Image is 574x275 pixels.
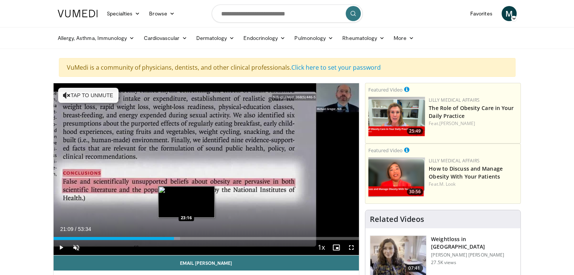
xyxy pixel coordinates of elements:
[368,147,403,154] small: Featured Video
[370,236,426,275] img: 9983fed1-7565-45be-8934-aef1103ce6e2.150x105_q85_crop-smart_upscale.jpg
[60,226,74,232] span: 21:09
[54,240,69,255] button: Play
[239,31,290,46] a: Endocrinology
[78,226,91,232] span: 53:34
[75,226,77,232] span: /
[158,186,215,218] img: image.jpeg
[59,58,516,77] div: VuMedi is a community of physicians, dentists, and other clinical professionals.
[102,6,145,21] a: Specialties
[429,181,517,188] div: Feat.
[429,157,480,164] a: Lilly Medical Affairs
[407,188,423,195] span: 30:56
[291,63,381,72] a: Click here to set your password
[429,97,480,103] a: Lilly Medical Affairs
[368,86,403,93] small: Featured Video
[368,157,425,197] a: 30:56
[429,165,503,180] a: How to Discuss and Manage Obesity With Your Patients
[145,6,179,21] a: Browse
[338,31,389,46] a: Rheumatology
[329,240,344,255] button: Enable picture-in-picture mode
[344,240,359,255] button: Fullscreen
[439,181,456,187] a: M. Look
[54,83,359,255] video-js: Video Player
[502,6,517,21] a: M
[69,240,84,255] button: Unmute
[370,215,424,224] h4: Related Videos
[139,31,191,46] a: Cardiovascular
[429,104,514,119] a: The Role of Obesity Care in Your Daily Practice
[54,255,359,270] a: Email [PERSON_NAME]
[368,97,425,136] a: 25:49
[53,31,139,46] a: Allergy, Asthma, Immunology
[431,235,516,251] h3: Weightloss in [GEOGRAPHIC_DATA]
[54,237,359,240] div: Progress Bar
[212,5,363,23] input: Search topics, interventions
[389,31,418,46] a: More
[290,31,338,46] a: Pulmonology
[368,157,425,197] img: c98a6a29-1ea0-4bd5-8cf5-4d1e188984a7.png.150x105_q85_crop-smart_upscale.png
[314,240,329,255] button: Playback Rate
[466,6,497,21] a: Favorites
[439,120,475,127] a: [PERSON_NAME]
[407,128,423,134] span: 25:49
[431,260,456,266] p: 27.5K views
[58,10,98,17] img: VuMedi Logo
[58,88,118,103] button: Tap to unmute
[368,97,425,136] img: e1208b6b-349f-4914-9dd7-f97803bdbf1d.png.150x105_q85_crop-smart_upscale.png
[405,264,423,272] span: 07:41
[192,31,239,46] a: Dermatology
[431,252,516,258] p: [PERSON_NAME] [PERSON_NAME]
[429,120,517,127] div: Feat.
